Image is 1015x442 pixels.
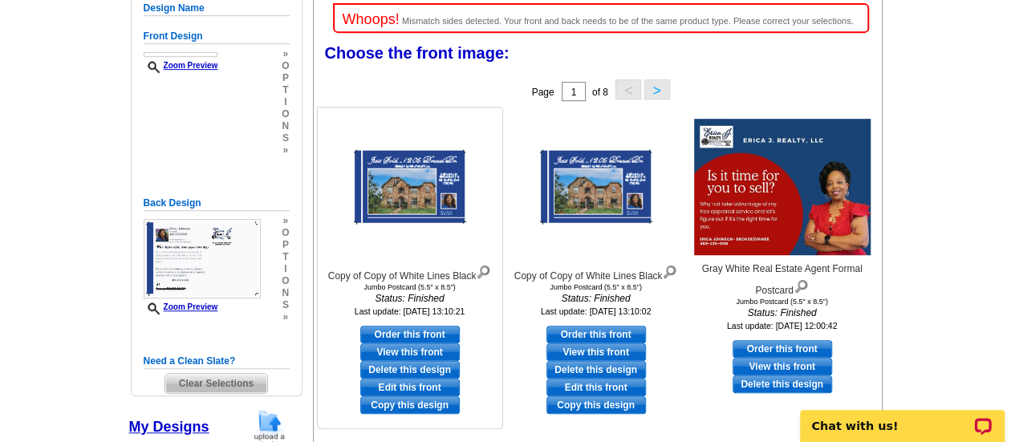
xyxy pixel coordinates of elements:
[355,306,465,316] small: Last update: [DATE] 13:10:21
[282,132,289,144] span: s
[476,262,491,279] img: view design details
[546,379,646,396] a: edit this design
[282,120,289,132] span: n
[282,263,289,275] span: i
[360,379,460,396] a: edit this design
[360,361,460,379] a: Delete this design
[733,358,832,375] a: View this front
[282,72,289,84] span: p
[662,262,677,279] img: view design details
[694,306,871,320] i: Status: Finished
[508,283,684,291] div: Jumbo Postcard (5.5" x 8.5")
[144,354,290,369] h5: Need a Clean Slate?
[360,343,460,361] a: View this front
[694,262,871,298] div: Gray White Real Estate Agent Formal Postcard
[694,119,871,255] img: Gray White Real Estate Agent Formal Postcard
[144,219,261,298] img: small-thumb.jpg
[733,375,832,393] a: Delete this design
[144,302,218,311] a: Zoom Preview
[546,396,646,414] a: Copy this design
[282,84,289,96] span: t
[144,29,290,44] h5: Front Design
[790,391,1015,442] iframe: LiveChat chat widget
[282,96,289,108] span: i
[129,419,209,435] a: My Designs
[282,144,289,156] span: »
[794,276,809,294] img: view design details
[282,239,289,251] span: p
[322,291,498,306] i: Status: Finished
[282,251,289,263] span: t
[360,326,460,343] a: use this design
[322,262,498,283] div: Copy of Copy of White Lines Black
[644,79,670,99] button: >
[402,16,854,26] span: Mismatch sides detected. Your front and back needs to be of the same product type. Please correct...
[282,287,289,299] span: n
[144,1,290,16] h5: Design Name
[508,262,684,283] div: Copy of Copy of White Lines Black
[282,60,289,72] span: o
[592,87,608,98] span: of 8
[282,108,289,120] span: o
[546,326,646,343] a: use this design
[282,227,289,239] span: o
[360,396,460,414] a: Copy this design
[144,196,290,211] h5: Back Design
[354,150,466,225] img: Copy of Copy of White Lines Black
[282,299,289,311] span: s
[325,44,510,62] span: Choose the front image:
[541,306,652,316] small: Last update: [DATE] 13:10:02
[282,48,289,60] span: »
[343,11,400,27] span: Whoops!
[694,298,871,306] div: Jumbo Postcard (5.5" x 8.5")
[531,87,554,98] span: Page
[546,361,646,379] a: Delete this design
[727,321,838,330] small: Last update: [DATE] 12:00:42
[322,283,498,291] div: Jumbo Postcard (5.5" x 8.5")
[546,343,646,361] a: View this front
[144,52,218,57] img: design
[540,150,652,225] img: Copy of Copy of White Lines Black
[282,215,289,227] span: »
[282,275,289,287] span: o
[282,311,289,323] span: »
[508,291,684,306] i: Status: Finished
[733,340,832,358] a: use this design
[144,61,218,70] a: Zoom Preview
[615,79,641,99] button: <
[165,374,267,393] span: Clear Selections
